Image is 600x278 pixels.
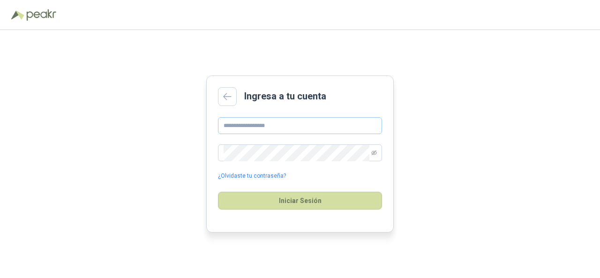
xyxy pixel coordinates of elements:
h2: Ingresa a tu cuenta [244,89,326,104]
span: eye-invisible [371,150,377,156]
img: Logo [11,10,24,20]
button: Iniciar Sesión [218,192,382,210]
img: Peakr [26,9,56,21]
a: ¿Olvidaste tu contraseña? [218,172,286,180]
